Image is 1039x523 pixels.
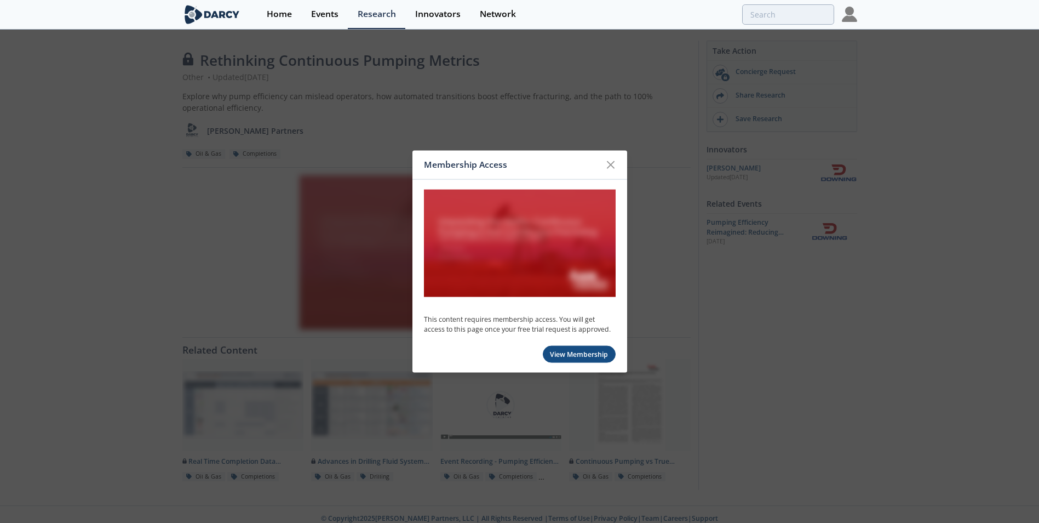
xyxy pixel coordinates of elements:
[543,346,616,363] a: View Membership
[480,10,516,19] div: Network
[415,10,461,19] div: Innovators
[842,7,857,22] img: Profile
[358,10,396,19] div: Research
[993,479,1028,512] iframe: chat widget
[267,10,292,19] div: Home
[742,4,834,25] input: Advanced Search
[311,10,338,19] div: Events
[424,155,601,175] div: Membership Access
[182,5,242,24] img: logo-wide.svg
[424,314,616,334] p: This content requires membership access. You will get access to this page once your free trial re...
[424,189,616,297] img: Membership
